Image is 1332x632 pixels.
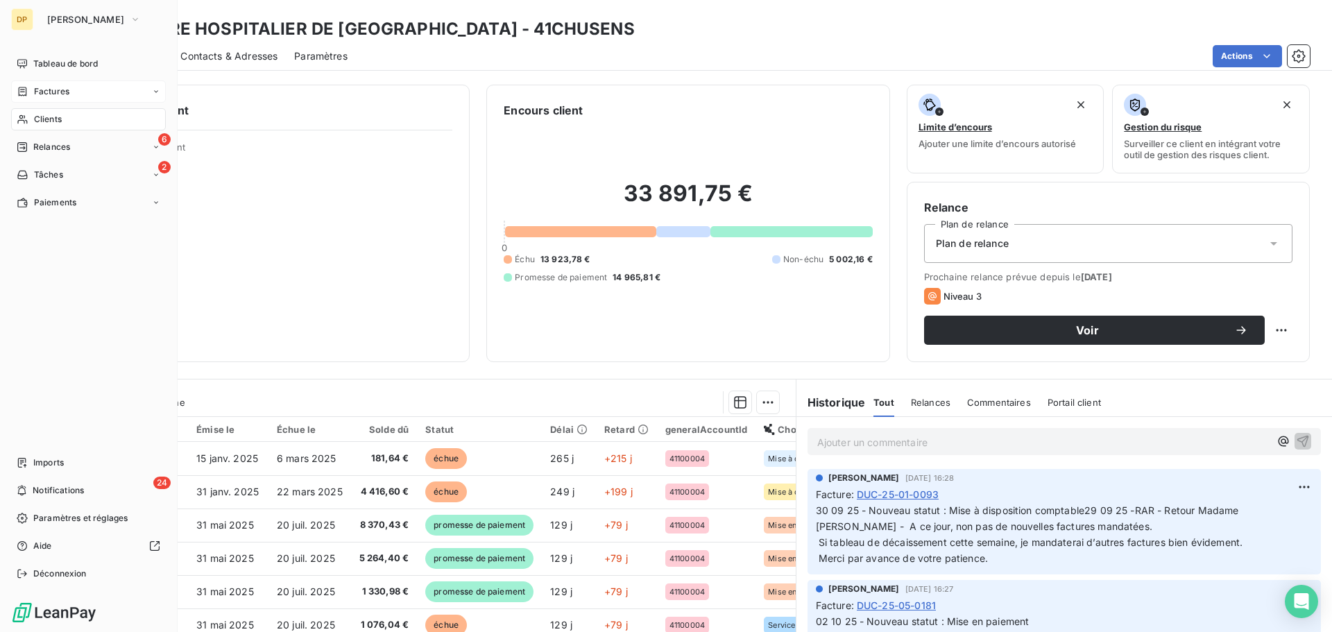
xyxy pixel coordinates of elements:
span: Relances [911,397,950,408]
span: Contacts & Adresses [180,49,277,63]
span: [PERSON_NAME] [47,14,124,25]
div: DP [11,8,33,31]
span: Mise à disposition comptable [768,454,829,463]
span: Tout [873,397,894,408]
span: Promesse de paiement [515,271,607,284]
span: Facture : [816,598,854,613]
span: 31 mai 2025 [196,552,254,564]
span: DUC-25-05-0181 [857,598,936,613]
span: 249 j [550,486,574,497]
span: [PERSON_NAME] [828,583,900,595]
span: Surveiller ce client en intégrant votre outil de gestion des risques client. [1124,138,1298,160]
button: Voir [924,316,1265,345]
img: Logo LeanPay [11,601,97,624]
span: +79 j [604,552,628,564]
span: Tableau de bord [33,58,98,70]
span: Relances [33,141,70,153]
span: Non-échu [783,253,823,266]
span: 30 09 25 - Nouveau statut : Mise à disposition comptable29 09 25 -RAR - Retour Madame [PERSON_NAM... [816,504,1243,564]
span: 14 965,81 € [613,271,660,284]
span: 1 330,98 € [359,585,409,599]
div: Open Intercom Messenger [1285,585,1318,618]
span: promesse de paiement [425,515,533,536]
span: +215 j [604,452,632,464]
span: Facture : [816,487,854,502]
span: Portail client [1048,397,1101,408]
span: Échu [515,253,535,266]
h6: Encours client [504,102,583,119]
span: Plan de relance [936,237,1009,250]
span: [DATE] 16:27 [905,585,954,593]
span: promesse de paiement [425,548,533,569]
span: 265 j [550,452,574,464]
span: Voir [941,325,1234,336]
span: +79 j [604,519,628,531]
span: 31 mai 2025 [196,586,254,597]
span: Paramètres et réglages [33,512,128,524]
span: 6 [158,133,171,146]
span: échue [425,448,467,469]
span: Propriétés Client [112,142,452,161]
span: Déconnexion [33,567,87,580]
span: Factures [34,85,69,98]
span: 5 002,16 € [829,253,873,266]
span: 129 j [550,552,572,564]
span: [DATE] 16:28 [905,474,955,482]
span: Limite d’encours [919,121,992,133]
span: 02 10 25 - Nouveau statut : Mise en paiement [816,615,1030,627]
span: 6 mars 2025 [277,452,336,464]
span: Ajouter une limite d’encours autorisé [919,138,1076,149]
span: Paiements [34,196,76,209]
span: Mise en paiement [768,588,829,596]
span: 24 [153,477,171,489]
span: Tâches [34,169,63,181]
span: 20 juil. 2025 [277,519,335,531]
button: Actions [1213,45,1282,67]
span: 41100004 [669,488,705,496]
span: 20 juil. 2025 [277,586,335,597]
span: promesse de paiement [425,581,533,602]
span: 129 j [550,519,572,531]
span: échue [425,481,467,502]
div: Échue le [277,424,343,435]
span: 31 mai 2025 [196,619,254,631]
span: 41100004 [669,454,705,463]
h6: Relance [924,199,1292,216]
span: 1 076,04 € [359,618,409,632]
div: Délai [550,424,588,435]
div: Solde dû [359,424,409,435]
span: [DATE] [1081,271,1112,282]
span: 8 370,43 € [359,518,409,532]
span: 41100004 [669,621,705,629]
span: DUC-25-01-0093 [857,487,939,502]
span: Service fait [768,621,810,629]
span: 31 janv. 2025 [196,486,259,497]
span: 41100004 [669,588,705,596]
span: Prochaine relance prévue depuis le [924,271,1292,282]
span: 2 [158,161,171,173]
div: generalAccountId [665,424,747,435]
span: Clients [34,113,62,126]
span: Commentaires [967,397,1031,408]
span: 5 264,40 € [359,552,409,565]
span: +79 j [604,619,628,631]
span: Aide [33,540,52,552]
span: 0 [502,242,507,253]
button: Limite d’encoursAjouter une limite d’encours autorisé [907,85,1104,173]
button: Gestion du risqueSurveiller ce client en intégrant votre outil de gestion des risques client. [1112,85,1310,173]
span: 129 j [550,619,572,631]
span: 4 416,60 € [359,485,409,499]
span: +199 j [604,486,633,497]
span: Notifications [33,484,84,497]
span: 15 janv. 2025 [196,452,258,464]
h6: Historique [796,394,866,411]
span: [PERSON_NAME] [828,472,900,484]
div: Retard [604,424,649,435]
span: Imports [33,456,64,469]
span: 20 juil. 2025 [277,619,335,631]
span: Niveau 3 [943,291,982,302]
span: Mise en paiement [768,554,829,563]
span: Paramètres [294,49,348,63]
h3: CENTRE HOSPITALIER DE [GEOGRAPHIC_DATA] - 41CHUSENS [122,17,635,42]
span: 13 923,78 € [540,253,590,266]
